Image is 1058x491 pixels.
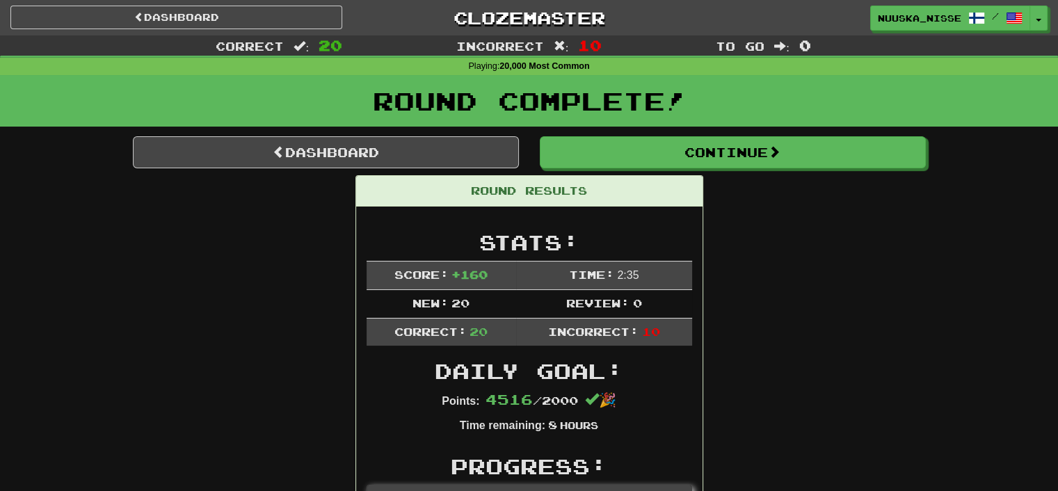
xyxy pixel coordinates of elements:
strong: Points: [442,395,479,407]
span: 20 [319,37,342,54]
span: Correct: [394,325,467,338]
strong: Time remaining: [460,419,545,431]
span: + 160 [451,268,488,281]
span: Time: [569,268,614,281]
a: Dashboard [133,136,519,168]
span: 4516 [486,391,533,408]
span: / 2000 [486,394,578,407]
h2: Progress: [367,455,692,478]
span: : [294,40,309,52]
span: Score: [394,268,449,281]
small: Hours [560,419,598,431]
span: 8 [548,418,557,431]
span: 20 [451,296,470,309]
span: Nuuska_Nisse [878,12,961,24]
span: Incorrect: [548,325,639,338]
span: 🎉 [585,392,616,408]
button: Continue [540,136,926,168]
span: : [774,40,790,52]
span: Review: [566,296,630,309]
strong: 20,000 Most Common [499,61,589,71]
a: Nuuska_Nisse / [870,6,1030,31]
span: : [554,40,569,52]
a: Dashboard [10,6,342,29]
span: / [992,11,999,21]
span: Incorrect [456,39,544,53]
span: 0 [632,296,641,309]
span: 10 [641,325,659,338]
span: 0 [799,37,811,54]
span: To go [716,39,764,53]
span: 2 : 35 [617,269,639,281]
span: New: [412,296,449,309]
span: 10 [578,37,602,54]
a: Clozemaster [363,6,695,30]
h1: Round Complete! [5,87,1053,115]
h2: Stats: [367,231,692,254]
span: Correct [216,39,284,53]
span: 20 [470,325,488,338]
h2: Daily Goal: [367,360,692,383]
div: Round Results [356,176,703,207]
